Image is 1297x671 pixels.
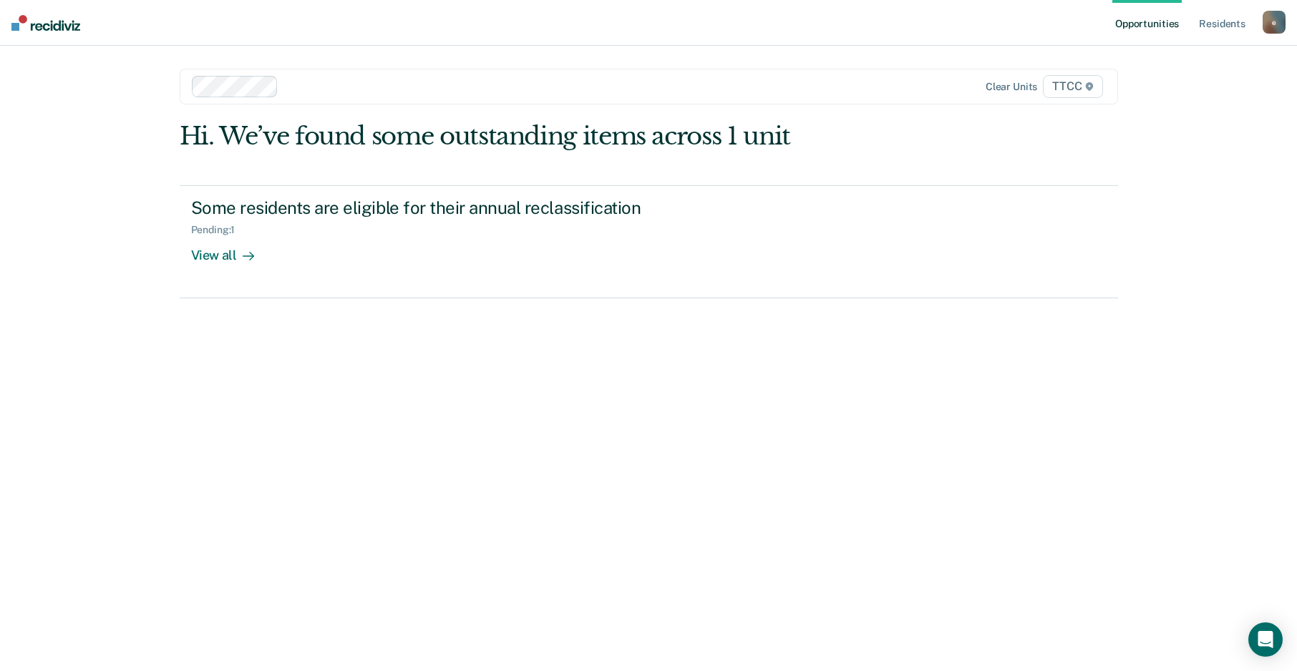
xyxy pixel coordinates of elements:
[1043,75,1102,98] span: TTCC
[1248,622,1283,657] div: Open Intercom Messenger
[191,224,247,236] div: Pending : 1
[191,197,694,218] div: Some residents are eligible for their annual reclassification
[11,15,80,31] img: Recidiviz
[180,185,1118,298] a: Some residents are eligible for their annual reclassificationPending:1View all
[191,235,271,263] div: View all
[180,122,931,151] div: Hi. We’ve found some outstanding items across 1 unit
[986,81,1038,93] div: Clear units
[1263,11,1286,34] button: e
